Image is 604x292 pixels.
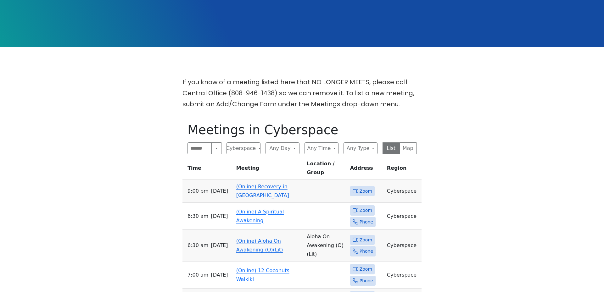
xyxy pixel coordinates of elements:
[360,277,373,285] span: Phone
[344,142,377,154] button: Any Type
[384,262,422,289] td: Cyberspace
[236,238,283,253] a: (Online) Aloha On Awakening (O)(Lit)
[384,159,422,180] th: Region
[360,218,373,226] span: Phone
[234,159,305,180] th: Meeting
[383,142,400,154] button: List
[384,180,422,203] td: Cyberspace
[187,271,208,279] span: 7:00 AM
[400,142,417,154] button: Map
[187,241,208,250] span: 6:30 AM
[211,187,228,196] span: [DATE]
[211,241,228,250] span: [DATE]
[211,142,221,154] button: Search
[305,142,338,154] button: Any Time
[348,159,384,180] th: Address
[360,207,372,214] span: Zoom
[304,230,347,262] td: Aloha On Awakening (O) (Lit)
[236,209,284,223] a: (Online) A Spiritual Awakening
[360,187,372,195] span: Zoom
[236,267,289,282] a: (Online) 12 Coconuts Waikiki
[182,77,422,110] p: If you know of a meeting listed here that NO LONGER MEETS, please call Central Office (808-946-14...
[187,142,212,154] input: Search
[360,265,372,273] span: Zoom
[384,230,422,262] td: Cyberspace
[236,184,289,198] a: (Online) Recovery in [GEOGRAPHIC_DATA]
[187,187,209,196] span: 9:00 PM
[266,142,299,154] button: Any Day
[360,236,372,244] span: Zoom
[384,203,422,230] td: Cyberspace
[360,247,373,255] span: Phone
[304,159,347,180] th: Location / Group
[211,212,228,221] span: [DATE]
[182,159,234,180] th: Time
[226,142,260,154] button: Cyberspace
[211,271,228,279] span: [DATE]
[187,212,208,221] span: 6:30 AM
[187,122,417,137] h1: Meetings in Cyberspace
